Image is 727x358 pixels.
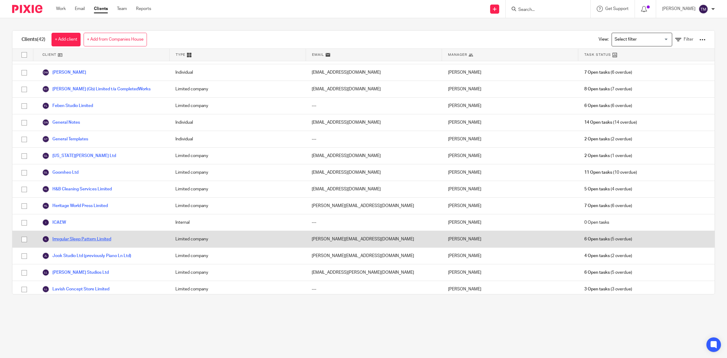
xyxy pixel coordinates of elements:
[12,5,42,13] img: Pixie
[42,169,49,176] img: svg%3E
[584,119,637,125] span: (14 overdue)
[584,103,632,109] span: (6 overdue)
[42,169,78,176] a: Goomheo Ltd
[42,219,66,226] a: ICAEW
[136,6,151,12] a: Reports
[306,98,442,114] div: ---
[442,248,578,264] div: [PERSON_NAME]
[584,169,637,176] span: (10 overdue)
[306,81,442,97] div: [EMAIL_ADDRESS][DOMAIN_NAME]
[42,152,116,159] a: [US_STATE][PERSON_NAME] Ltd
[42,202,49,209] img: svg%3E
[442,198,578,214] div: [PERSON_NAME]
[169,281,306,297] div: Limited company
[584,253,610,259] span: 4 Open tasks
[169,114,306,131] div: Individual
[42,269,49,276] img: svg%3E
[42,219,49,226] img: svg%3E
[42,269,109,276] a: [PERSON_NAME] Studios Ltd
[442,181,578,197] div: [PERSON_NAME]
[584,86,610,92] span: 8 Open tasks
[306,148,442,164] div: [EMAIL_ADDRESS][DOMAIN_NAME]
[442,148,578,164] div: [PERSON_NAME]
[42,286,109,293] a: Lavish Concept Store Limited
[442,214,578,231] div: [PERSON_NAME]
[612,33,672,46] div: Search for option
[42,69,49,76] img: svg%3E
[306,264,442,281] div: [EMAIL_ADDRESS][PERSON_NAME][DOMAIN_NAME]
[169,81,306,97] div: Limited company
[306,131,442,147] div: ---
[584,69,610,75] span: 7 Open tasks
[22,36,45,43] h1: Clients
[18,49,30,61] input: Select all
[42,102,49,109] img: svg%3E
[42,119,80,126] a: General Notes
[42,186,112,193] a: H&B Cleaning Services Limited
[699,4,708,14] img: svg%3E
[169,214,306,231] div: Internal
[176,52,185,57] span: Type
[584,69,632,75] span: (6 overdue)
[306,114,442,131] div: [EMAIL_ADDRESS][DOMAIN_NAME]
[584,136,610,142] span: 2 Open tasks
[75,6,85,12] a: Email
[584,253,632,259] span: (2 overdue)
[442,81,578,97] div: [PERSON_NAME]
[306,64,442,81] div: [EMAIL_ADDRESS][DOMAIN_NAME]
[117,6,127,12] a: Team
[584,153,632,159] span: (1 overdue)
[42,286,49,293] img: svg%3E
[584,136,632,142] span: (2 overdue)
[42,119,49,126] img: svg%3E
[442,131,578,147] div: [PERSON_NAME]
[584,203,610,209] span: 7 Open tasks
[448,52,467,57] span: Manager
[584,186,610,192] span: 5 Open tasks
[42,236,111,243] a: Irregular Sleep Pattern Limited
[518,7,572,13] input: Search
[306,181,442,197] div: [EMAIL_ADDRESS][DOMAIN_NAME]
[442,231,578,247] div: [PERSON_NAME]
[584,86,632,92] span: (7 overdue)
[42,202,108,209] a: Heritage World Press Limited
[169,231,306,247] div: Limited company
[84,33,147,46] a: + Add from Companies House
[306,164,442,181] div: [EMAIL_ADDRESS][DOMAIN_NAME]
[306,214,442,231] div: ---
[169,264,306,281] div: Limited company
[42,69,86,76] a: [PERSON_NAME]
[42,252,49,259] img: svg%3E
[442,114,578,131] div: [PERSON_NAME]
[42,152,49,159] img: svg%3E
[684,37,693,42] span: Filter
[94,6,108,12] a: Clients
[442,164,578,181] div: [PERSON_NAME]
[169,164,306,181] div: Limited company
[42,186,49,193] img: svg%3E
[584,103,610,109] span: 6 Open tasks
[584,236,632,242] span: (5 overdue)
[51,33,81,46] a: + Add client
[584,219,609,226] span: 0 Open tasks
[42,85,151,93] a: [PERSON_NAME] (Gb) Limited t/a CompletedWorks
[56,6,66,12] a: Work
[584,269,610,276] span: 6 Open tasks
[169,98,306,114] div: Limited company
[42,102,93,109] a: Feben Studio Limited
[662,6,695,12] p: [PERSON_NAME]
[169,148,306,164] div: Limited company
[584,169,612,176] span: 11 Open tasks
[169,181,306,197] div: Limited company
[306,281,442,297] div: ---
[169,131,306,147] div: Individual
[442,98,578,114] div: [PERSON_NAME]
[442,264,578,281] div: [PERSON_NAME]
[169,198,306,214] div: Limited company
[584,153,610,159] span: 2 Open tasks
[37,37,45,42] span: (42)
[584,236,610,242] span: 6 Open tasks
[605,7,629,11] span: Get Support
[612,34,669,45] input: Search for option
[169,248,306,264] div: Limited company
